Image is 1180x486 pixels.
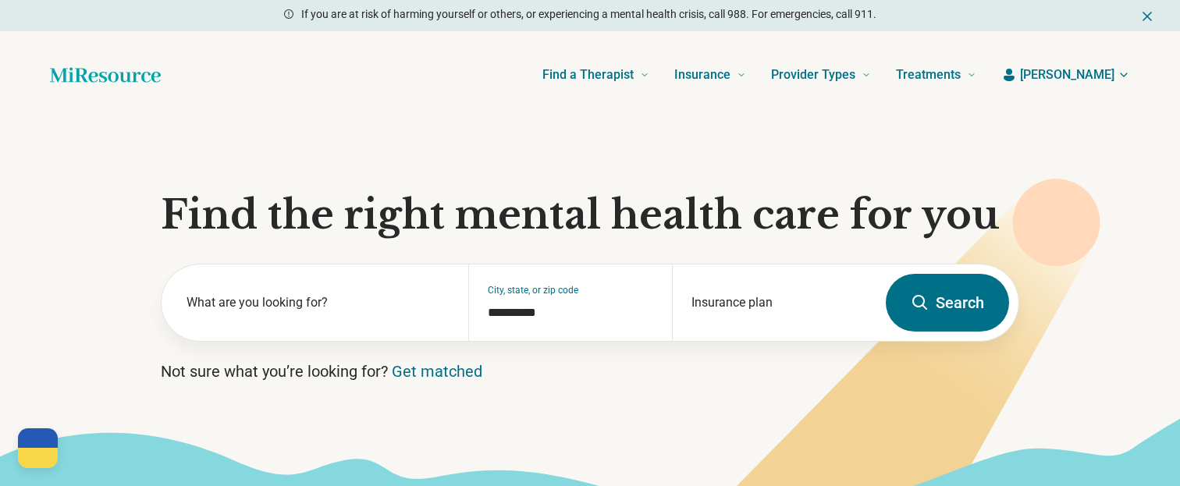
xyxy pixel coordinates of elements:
[771,44,871,106] a: Provider Types
[896,64,961,86] span: Treatments
[886,274,1009,332] button: Search
[674,64,730,86] span: Insurance
[896,44,976,106] a: Treatments
[542,64,634,86] span: Find a Therapist
[392,362,482,381] a: Get matched
[187,293,450,312] label: What are you looking for?
[1020,66,1114,84] span: [PERSON_NAME]
[50,59,161,90] a: Home page
[542,44,649,106] a: Find a Therapist
[674,44,746,106] a: Insurance
[771,64,855,86] span: Provider Types
[1139,6,1155,25] button: Dismiss
[161,360,1019,382] p: Not sure what you’re looking for?
[161,192,1019,239] h1: Find the right mental health care for you
[301,6,876,23] p: If you are at risk of harming yourself or others, or experiencing a mental health crisis, call 98...
[1001,66,1130,84] button: [PERSON_NAME]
